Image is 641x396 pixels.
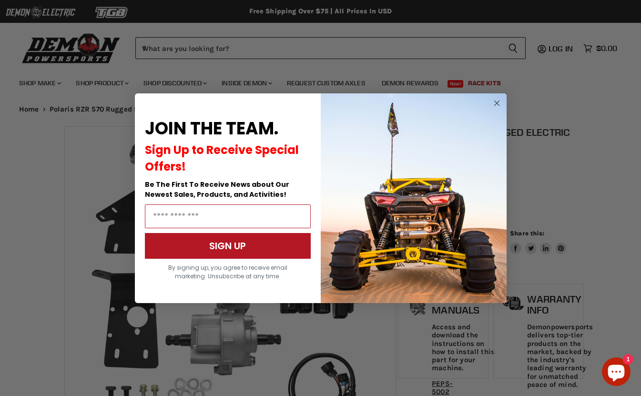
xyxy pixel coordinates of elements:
[145,116,278,141] span: JOIN THE TEAM.
[145,233,311,259] button: SIGN UP
[321,93,507,303] img: a9095488-b6e7-41ba-879d-588abfab540b.jpeg
[168,264,287,280] span: By signing up, you agree to receive email marketing. Unsubscribe at any time.
[145,180,289,199] span: Be The First To Receive News about Our Newest Sales, Products, and Activities!
[145,204,311,228] input: Email Address
[491,97,503,109] button: Close dialog
[599,357,633,388] inbox-online-store-chat: Shopify online store chat
[145,142,299,174] span: Sign Up to Receive Special Offers!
